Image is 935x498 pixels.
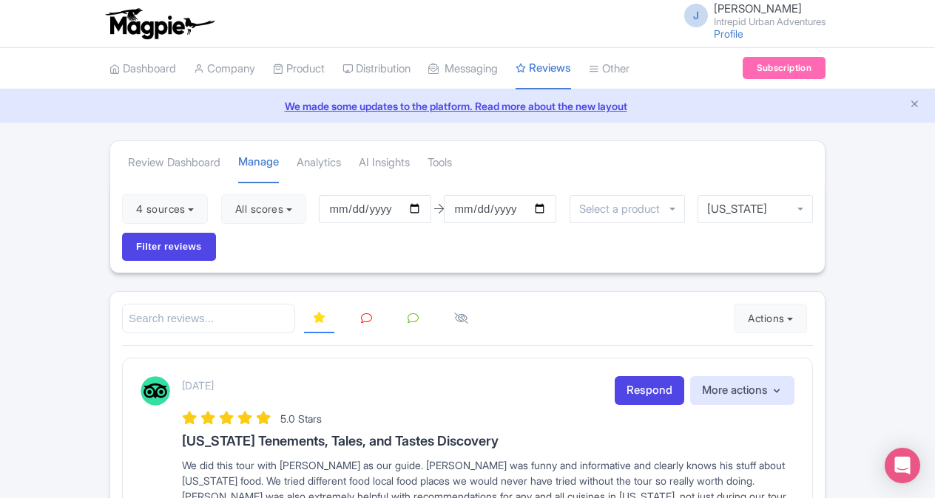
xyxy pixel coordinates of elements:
[297,143,341,183] a: Analytics
[885,448,920,483] div: Open Intercom Messenger
[684,4,708,27] span: J
[122,233,216,261] input: Filter reviews
[359,143,410,183] a: AI Insights
[589,49,629,89] a: Other
[122,304,295,334] input: Search reviews...
[342,49,411,89] a: Distribution
[428,143,452,183] a: Tools
[182,378,214,393] p: [DATE]
[238,142,279,184] a: Manage
[909,97,920,114] button: Close announcement
[221,194,306,224] button: All scores
[280,412,322,425] span: 5.0 Stars
[714,1,802,16] span: [PERSON_NAME]
[714,17,826,27] small: Intrepid Urban Adventures
[141,376,170,406] img: Tripadvisor Logo
[516,48,571,90] a: Reviews
[615,376,684,405] a: Respond
[734,304,807,333] button: Actions
[675,3,826,27] a: J [PERSON_NAME] Intrepid Urban Adventures
[122,194,208,224] button: 4 sources
[579,202,668,216] input: Select a product
[428,49,498,89] a: Messaging
[182,434,794,448] h3: [US_STATE] Tenements, Tales, and Tastes Discovery
[102,7,217,40] img: logo-ab69f6fb50320c5b225c76a69d11143b.png
[743,57,826,79] a: Subscription
[194,49,255,89] a: Company
[273,49,325,89] a: Product
[707,202,803,216] div: [US_STATE]
[128,143,220,183] a: Review Dashboard
[690,376,794,405] button: More actions
[9,98,926,114] a: We made some updates to the platform. Read more about the new layout
[109,49,176,89] a: Dashboard
[714,27,743,40] a: Profile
